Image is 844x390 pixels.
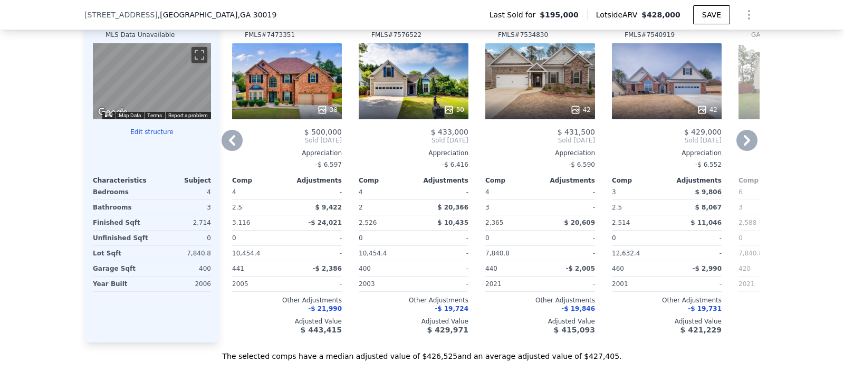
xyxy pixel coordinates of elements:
div: GAMLS # 10344231 [751,31,811,39]
span: -$ 2,005 [566,265,595,272]
div: Lot Sqft [93,246,150,261]
div: 42 [697,104,717,115]
div: - [416,261,468,276]
div: MLS Data Unavailable [105,31,175,39]
div: - [669,246,722,261]
div: 50 [444,104,464,115]
span: 0 [738,234,743,242]
span: 0 [485,234,490,242]
div: Adjusted Value [612,317,722,326]
span: -$ 24,021 [308,219,342,226]
div: Finished Sqft [93,215,150,230]
div: - [416,185,468,199]
span: -$ 19,731 [688,305,722,312]
span: -$ 6,597 [315,161,342,168]
div: 42 [570,104,591,115]
div: Appreciation [232,149,342,157]
span: 2,365 [485,219,503,226]
span: Sold [DATE] [359,136,468,145]
span: -$ 21,990 [308,305,342,312]
span: 460 [612,265,624,272]
div: Bathrooms [93,200,150,215]
span: [STREET_ADDRESS] [84,9,158,20]
span: $ 500,000 [304,128,342,136]
button: Map Data [119,112,141,119]
div: FMLS # 7534830 [498,31,548,39]
span: $ 8,067 [695,204,722,211]
span: $ 9,422 [315,204,342,211]
div: Unfinished Sqft [93,231,150,245]
div: - [542,185,595,199]
span: -$ 19,846 [561,305,595,312]
span: $ 431,500 [558,128,595,136]
div: Adjustments [540,176,595,185]
div: Comp [359,176,414,185]
div: - [416,277,468,291]
span: 7,840.8 [485,250,510,257]
span: $ 11,046 [690,219,722,226]
span: $ 9,806 [695,188,722,196]
div: 2021 [485,277,538,291]
a: Terms (opens in new tab) [147,112,162,118]
div: Appreciation [485,149,595,157]
div: Comp [485,176,540,185]
span: 10,454.4 [232,250,260,257]
span: , GA 30019 [237,11,276,19]
div: Other Adjustments [612,296,722,305]
span: , [GEOGRAPHIC_DATA] [158,9,277,20]
div: Comp [612,176,667,185]
span: $428,000 [641,11,680,19]
div: 0 [154,231,211,245]
div: 2 [359,200,411,215]
div: Adjusted Value [232,317,342,326]
div: - [416,231,468,245]
div: 3 [154,200,211,215]
span: 2,514 [612,219,630,226]
div: Adjusted Value [359,317,468,326]
div: 38 [317,104,338,115]
span: 0 [232,234,236,242]
div: Other Adjustments [359,296,468,305]
span: Lotside ARV [596,9,641,20]
span: $ 429,971 [427,326,468,334]
div: 400 [154,261,211,276]
button: Edit structure [93,128,211,136]
span: 7,840.8 [738,250,763,257]
div: Garage Sqft [93,261,150,276]
div: - [289,185,342,199]
span: 420 [738,265,751,272]
button: Show Options [738,4,760,25]
span: 6 [738,188,743,196]
div: - [289,246,342,261]
div: - [669,277,722,291]
div: - [542,200,595,215]
span: -$ 19,724 [435,305,468,312]
img: Google [95,106,130,119]
span: 2,526 [359,219,377,226]
span: 0 [612,234,616,242]
div: 3 [738,200,791,215]
span: Sold [DATE] [612,136,722,145]
span: 12,632.4 [612,250,640,257]
span: -$ 2,386 [313,265,342,272]
span: -$ 6,416 [442,161,468,168]
div: - [416,246,468,261]
div: - [289,277,342,291]
div: 7,840.8 [154,246,211,261]
div: Other Adjustments [485,296,595,305]
div: - [542,277,595,291]
span: $ 10,435 [437,219,468,226]
div: 2005 [232,277,285,291]
div: Subject [152,176,211,185]
span: $ 20,366 [437,204,468,211]
div: 2021 [738,277,791,291]
div: Comp [232,176,287,185]
span: 440 [485,265,497,272]
span: 3 [612,188,616,196]
div: Adjustments [667,176,722,185]
span: -$ 6,590 [569,161,595,168]
button: Toggle fullscreen view [191,47,207,63]
span: $ 429,000 [684,128,722,136]
div: Appreciation [612,149,722,157]
span: 400 [359,265,371,272]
